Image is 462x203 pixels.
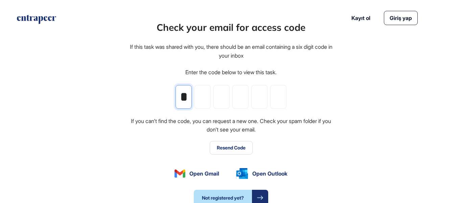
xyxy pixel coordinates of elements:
div: If this task was shared with you, there should be an email containing a six digit code in your inbox [129,43,333,60]
a: entrapeer-logo [16,15,57,26]
span: Open Gmail [189,169,219,178]
a: Open Gmail [175,169,219,178]
a: Kayıt ol [351,14,370,22]
div: If you can't find the code, you can request a new one. Check your spam folder if you don't see yo... [129,117,333,134]
a: Giriş yap [384,11,418,25]
div: Enter the code below to view this task. [185,68,277,77]
button: Resend Code [210,141,253,155]
span: Open Outlook [252,169,287,178]
a: Open Outlook [236,168,287,179]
